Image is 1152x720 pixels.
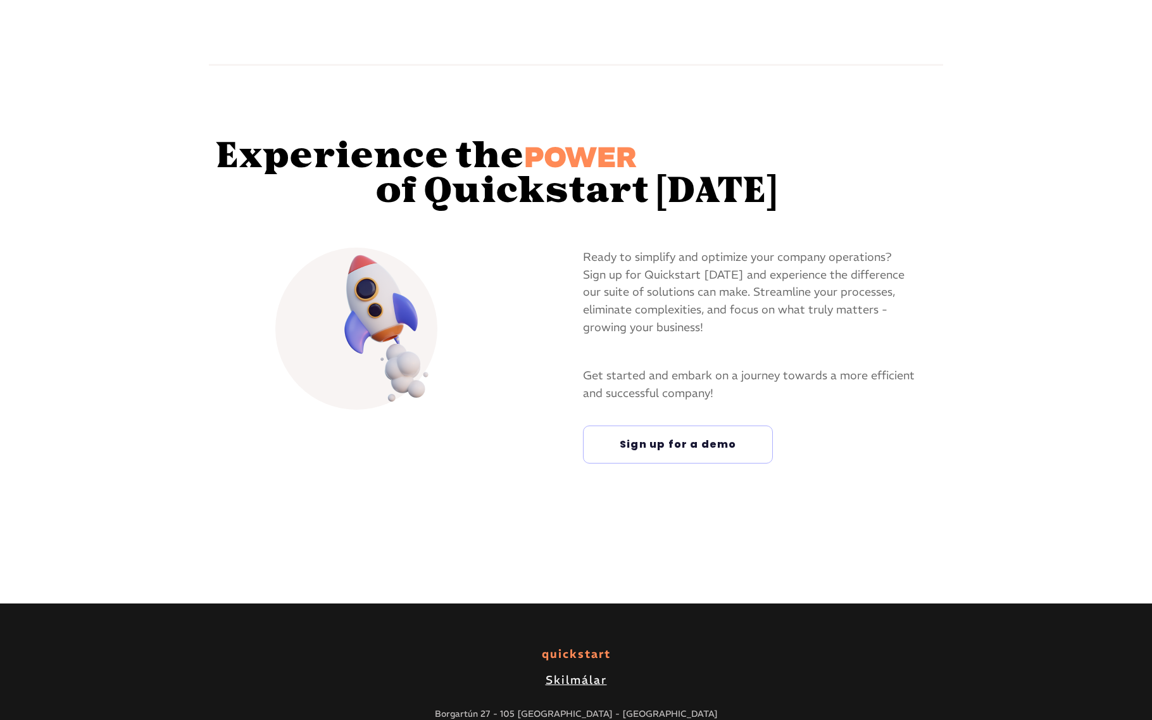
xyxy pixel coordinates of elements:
a: Skilmálar [546,674,607,686]
h1: Experience the [215,140,637,175]
p: Ready to simplify and optimize your company operations? Sign up for Quickstart [DATE] and experie... [583,248,906,337]
div: Get started and embark on a journey towards a more efficient and successful company! [583,367,937,402]
a: quickstart [542,648,611,660]
h2: of Quickstart [DATE] [375,175,777,210]
a: Sign up for a demo [584,426,772,463]
span: power [524,139,637,175]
